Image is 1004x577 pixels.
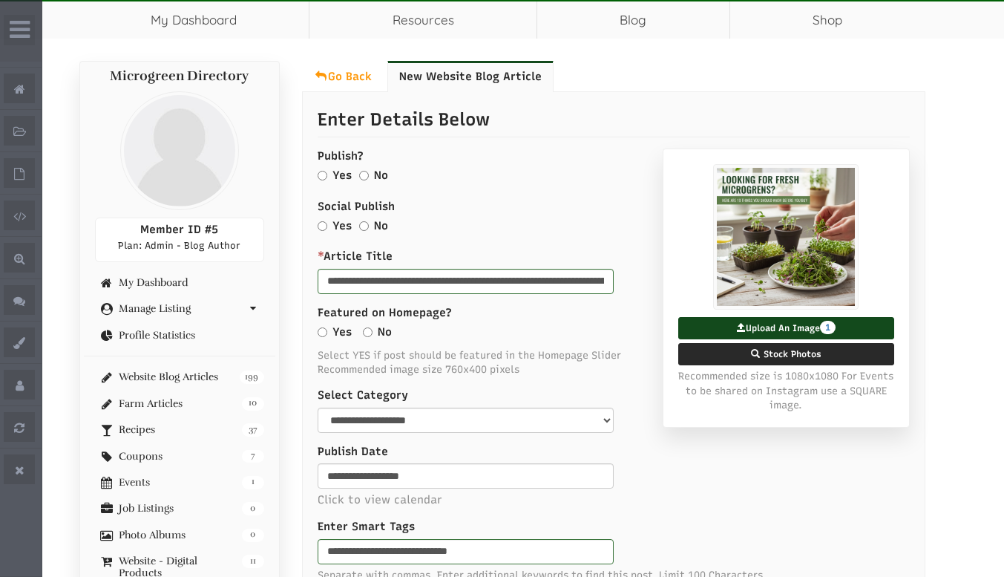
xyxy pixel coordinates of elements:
[240,371,263,384] span: 199
[820,321,836,334] span: 1
[318,199,910,215] label: Social Publish
[242,529,264,542] span: 0
[95,303,264,314] a: Manage Listing
[95,277,264,288] a: My Dashboard
[10,18,30,42] i: Wide Admin Panel
[95,330,264,341] a: Profile Statistics
[242,450,264,463] span: 7
[242,423,264,437] span: 37
[378,325,392,340] label: No
[95,371,264,382] a: 199 Website Blog Articles
[95,529,264,541] a: 0 Photo Albums
[318,149,910,164] label: Publish?
[387,61,554,92] a: New Website Blog Article
[242,502,264,515] span: 0
[318,408,614,433] select: select-1
[359,171,369,180] input: No
[79,1,309,39] a: My Dashboard
[302,61,384,92] a: Go Back
[309,1,537,39] a: Resources
[318,305,910,321] label: Featured on Homepage?
[318,107,910,137] p: Enter Details Below
[678,369,894,412] span: Recommended size is 1080x1080 For Events to be shared on Instagram use a SQUARE image.
[318,221,327,231] input: Yes
[678,317,894,340] label: Upload An Image
[318,519,910,535] label: Enter Smart Tags
[537,1,729,39] a: Blog
[242,555,264,568] span: 11
[318,348,910,377] span: Select YES if post should be featured in the Homepage Slider Recommended image size 760x400 pixels
[95,69,264,84] h4: Microgreen Directory
[242,476,264,489] span: 1
[120,91,239,210] img: profile profile holder
[713,164,859,310] img: preview image
[95,398,264,409] a: 10 Farm Articles
[318,388,910,403] label: Select Category
[95,477,264,488] a: 1 Events
[118,240,240,251] span: Plan: Admin - Blog Author
[730,1,925,39] a: Shop
[318,249,910,264] label: Article Title
[374,168,388,183] label: No
[140,223,218,236] span: Member ID #5
[318,327,327,337] input: Yes
[363,327,373,337] input: No
[318,171,327,180] input: Yes
[95,451,264,462] a: 7 Coupons
[318,444,388,460] label: Publish Date
[242,397,264,411] span: 10
[678,343,894,365] label: Stock Photos
[95,424,264,435] a: 37 Recipes
[332,325,352,340] label: Yes
[332,168,352,183] label: Yes
[359,221,369,231] input: No
[95,503,264,514] a: 0 Job Listings
[318,492,910,508] p: Click to view calendar
[332,218,352,234] label: Yes
[374,218,388,234] label: No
